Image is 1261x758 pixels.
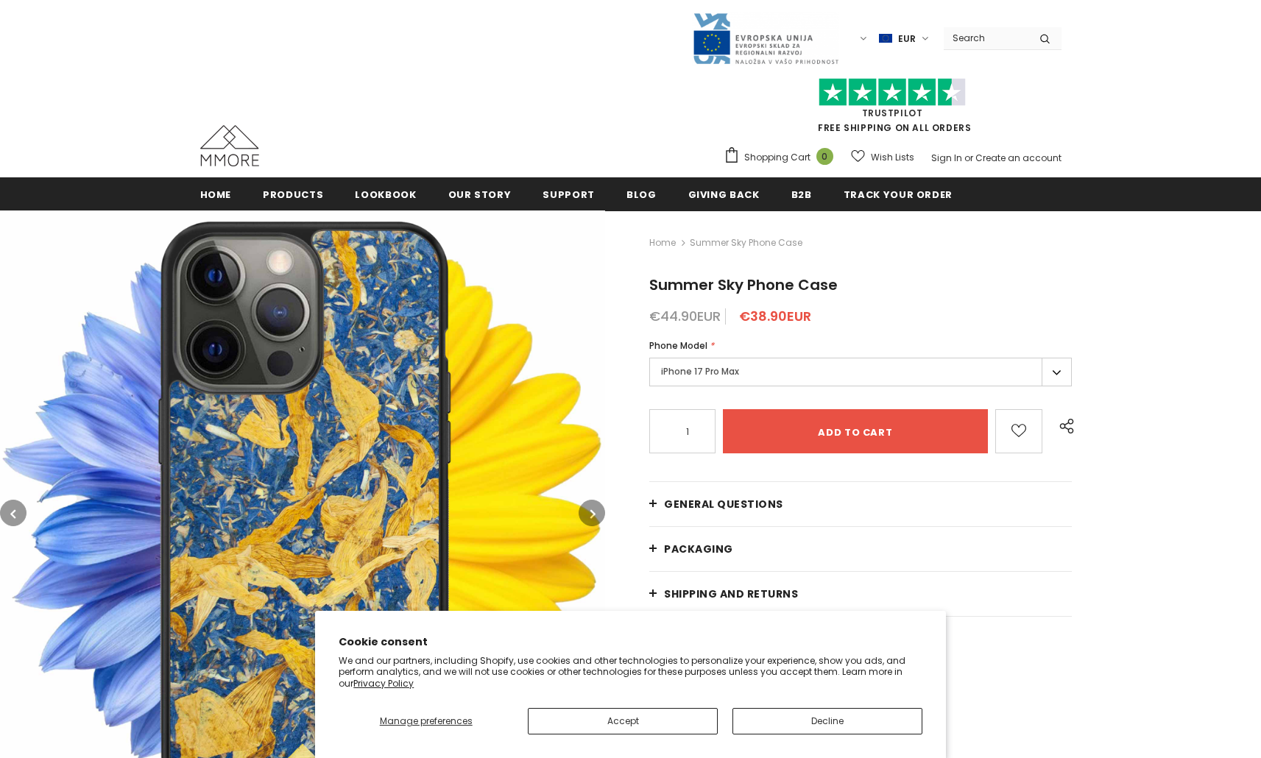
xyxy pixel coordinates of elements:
[690,234,802,252] span: Summer Sky Phone Case
[649,307,721,325] span: €44.90EUR
[692,32,839,44] a: Javni Razpis
[263,177,323,210] a: Products
[543,188,595,202] span: support
[871,150,914,165] span: Wish Lists
[263,188,323,202] span: Products
[664,497,783,511] span: General Questions
[380,715,473,727] span: Manage preferences
[355,177,416,210] a: Lookbook
[649,234,676,252] a: Home
[791,188,812,202] span: B2B
[626,188,657,202] span: Blog
[862,107,923,119] a: Trustpilot
[339,655,922,690] p: We and our partners, including Shopify, use cookies and other technologies to personalize your ex...
[744,150,810,165] span: Shopping Cart
[975,152,1062,164] a: Create an account
[688,177,760,210] a: Giving back
[724,146,841,169] a: Shopping Cart 0
[649,339,707,352] span: Phone Model
[200,125,259,166] img: MMORE Cases
[739,307,811,325] span: €38.90EUR
[664,542,733,556] span: PACKAGING
[528,708,718,734] button: Accept
[819,78,966,107] img: Trust Pilot Stars
[649,482,1072,526] a: General Questions
[200,177,232,210] a: Home
[200,188,232,202] span: Home
[543,177,595,210] a: support
[851,144,914,170] a: Wish Lists
[944,27,1028,49] input: Search Site
[791,177,812,210] a: B2B
[724,85,1062,134] span: FREE SHIPPING ON ALL ORDERS
[931,152,962,164] a: Sign In
[626,177,657,210] a: Blog
[649,358,1072,386] label: iPhone 17 Pro Max
[844,188,953,202] span: Track your order
[448,177,512,210] a: Our Story
[448,188,512,202] span: Our Story
[723,409,987,453] input: Add to cart
[732,708,922,734] button: Decline
[353,677,414,690] a: Privacy Policy
[844,177,953,210] a: Track your order
[688,188,760,202] span: Giving back
[355,188,416,202] span: Lookbook
[964,152,973,164] span: or
[664,587,798,601] span: Shipping and returns
[649,527,1072,571] a: PACKAGING
[649,274,838,295] span: Summer Sky Phone Case
[692,12,839,65] img: Javni Razpis
[649,572,1072,616] a: Shipping and returns
[898,32,916,46] span: EUR
[339,634,922,650] h2: Cookie consent
[816,148,833,165] span: 0
[339,708,513,734] button: Manage preferences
